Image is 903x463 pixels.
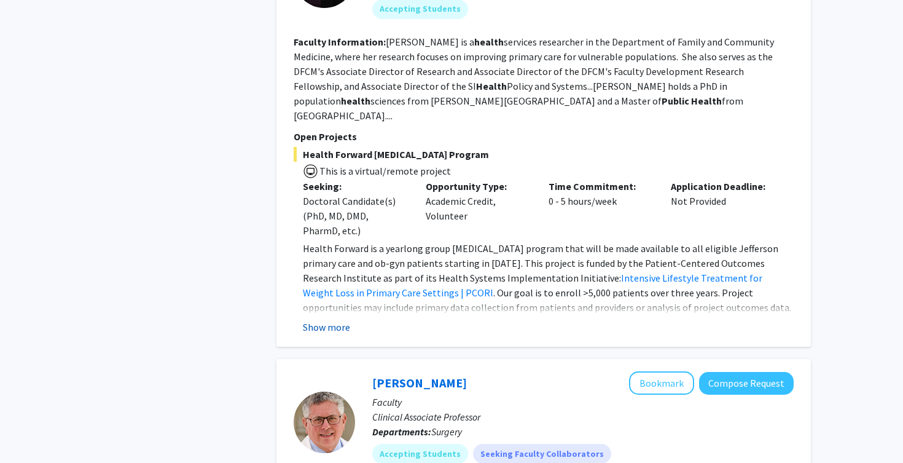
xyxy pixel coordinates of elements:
p: Faculty [372,395,794,410]
b: Departments: [372,425,431,438]
b: Health [476,80,507,92]
b: Faculty Information: [294,36,386,48]
p: Seeking: [303,179,407,194]
button: Show more [303,320,350,334]
fg-read-more: [PERSON_NAME] is a services researcher in the Department of Family and Community Medicine, where ... [294,36,774,122]
div: Academic Credit, Volunteer [416,179,539,238]
div: Doctoral Candidate(s) (PhD, MD, DMD, PharmD, etc.) [303,194,407,238]
p: Opportunity Type: [426,179,530,194]
p: Application Deadline: [671,179,775,194]
span: This is a virtual/remote project [318,165,451,177]
span: Health Forward [MEDICAL_DATA] Program [294,147,794,162]
div: Not Provided [662,179,784,238]
button: Add Stanton Miller to Bookmarks [629,371,694,395]
b: Public [662,95,689,107]
b: health [474,36,504,48]
p: Open Projects [294,129,794,144]
iframe: Chat [9,408,52,454]
b: Health [691,95,722,107]
p: Clinical Associate Professor [372,410,794,424]
p: Health Forward is a yearlong group [MEDICAL_DATA] program that will be made available to all elig... [303,241,794,330]
div: 0 - 5 hours/week [539,179,662,238]
p: Time Commitment: [549,179,653,194]
span: Surgery [431,425,462,438]
b: health [341,95,370,107]
a: [PERSON_NAME] [372,375,467,390]
button: Compose Request to Stanton Miller [699,372,794,395]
